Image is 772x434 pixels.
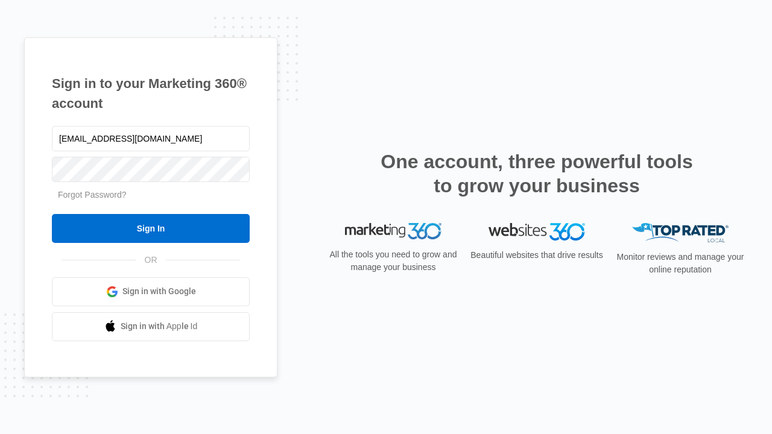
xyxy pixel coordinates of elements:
[52,277,250,306] a: Sign in with Google
[136,254,166,266] span: OR
[469,249,604,262] p: Beautiful websites that drive results
[52,214,250,243] input: Sign In
[632,223,729,243] img: Top Rated Local
[377,149,697,198] h2: One account, three powerful tools to grow your business
[121,320,198,333] span: Sign in with Apple Id
[122,285,196,298] span: Sign in with Google
[52,74,250,113] h1: Sign in to your Marketing 360® account
[345,223,441,240] img: Marketing 360
[326,248,461,273] p: All the tools you need to grow and manage your business
[613,251,748,276] p: Monitor reviews and manage your online reputation
[58,190,127,200] a: Forgot Password?
[52,126,250,151] input: Email
[489,223,585,241] img: Websites 360
[52,312,250,341] a: Sign in with Apple Id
